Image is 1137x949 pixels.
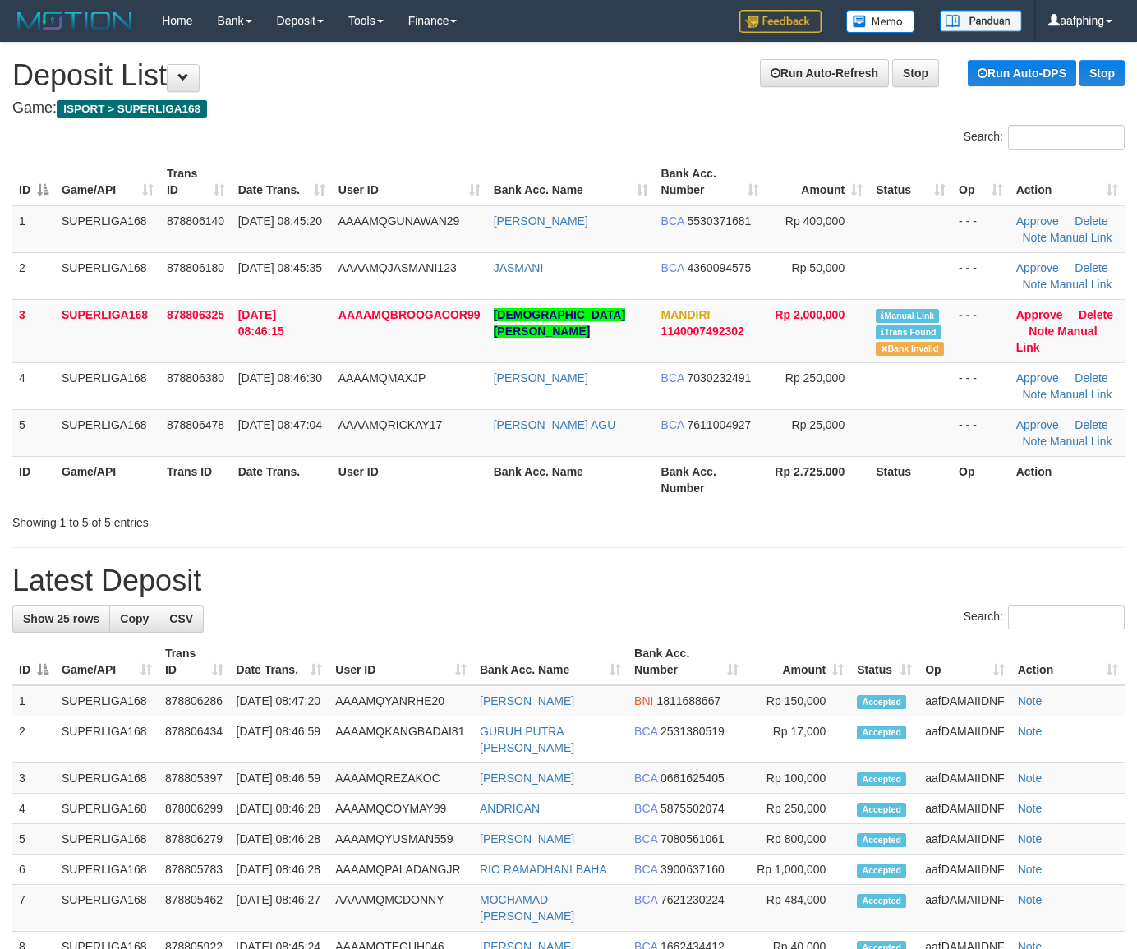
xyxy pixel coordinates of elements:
[167,418,224,431] span: 878806478
[12,763,55,794] td: 3
[159,794,230,824] td: 878806299
[892,59,939,87] a: Stop
[487,159,655,205] th: Bank Acc. Name: activate to sort column ascending
[329,716,473,763] td: AAAAMQKANGBADAI81
[480,772,574,785] a: [PERSON_NAME]
[918,685,1010,716] td: aafDAMAIIDNF
[850,638,918,685] th: Status: activate to sort column ascending
[1010,456,1125,503] th: Action
[628,638,745,685] th: Bank Acc. Number: activate to sort column ascending
[12,205,55,253] td: 1
[159,605,204,633] a: CSV
[160,456,232,503] th: Trans ID
[952,252,1010,299] td: - - -
[745,763,850,794] td: Rp 100,000
[918,824,1010,855] td: aafDAMAIIDNF
[968,60,1076,86] a: Run Auto-DPS
[12,508,462,531] div: Showing 1 to 5 of 5 entries
[792,418,845,431] span: Rp 25,000
[766,456,869,503] th: Rp 2.725.000
[1023,388,1047,401] a: Note
[1050,278,1112,291] a: Manual Link
[230,855,329,885] td: [DATE] 08:46:28
[1016,261,1059,274] a: Approve
[494,418,616,431] a: [PERSON_NAME] AGU
[661,832,725,845] span: Copy 7080561061 to clipboard
[238,214,322,228] span: [DATE] 08:45:20
[918,763,1010,794] td: aafDAMAIIDNF
[1018,772,1043,785] a: Note
[661,863,725,876] span: Copy 3900637160 to clipboard
[785,214,845,228] span: Rp 400,000
[918,855,1010,885] td: aafDAMAIIDNF
[12,564,1125,597] h1: Latest Deposit
[745,638,850,685] th: Amount: activate to sort column ascending
[745,855,850,885] td: Rp 1,000,000
[329,885,473,932] td: AAAAMQMCDONNY
[159,763,230,794] td: 878805397
[55,685,159,716] td: SUPERLIGA168
[661,308,711,321] span: MANDIRI
[857,695,906,709] span: Accepted
[876,309,939,323] span: Manually Linked
[230,716,329,763] td: [DATE] 08:46:59
[918,885,1010,932] td: aafDAMAIIDNF
[952,409,1010,456] td: - - -
[238,418,322,431] span: [DATE] 08:47:04
[55,299,160,362] td: SUPERLIGA168
[952,456,1010,503] th: Op
[655,159,766,205] th: Bank Acc. Number: activate to sort column ascending
[766,159,869,205] th: Amount: activate to sort column ascending
[238,261,322,274] span: [DATE] 08:45:35
[12,885,55,932] td: 7
[338,261,457,274] span: AAAAMQJASMANI123
[952,299,1010,362] td: - - -
[745,716,850,763] td: Rp 17,000
[12,362,55,409] td: 4
[634,694,653,707] span: BNI
[12,638,55,685] th: ID: activate to sort column descending
[661,371,684,385] span: BCA
[338,308,481,321] span: AAAAMQBROOGACOR99
[238,308,284,338] span: [DATE] 08:46:15
[1016,308,1063,321] a: Approve
[1018,725,1043,738] a: Note
[661,418,684,431] span: BCA
[655,456,766,503] th: Bank Acc. Number
[688,418,752,431] span: Copy 7611004927 to clipboard
[167,371,224,385] span: 878806380
[230,638,329,685] th: Date Trans.: activate to sort column ascending
[480,893,574,923] a: MOCHAMAD [PERSON_NAME]
[952,362,1010,409] td: - - -
[792,261,845,274] span: Rp 50,000
[480,832,574,845] a: [PERSON_NAME]
[688,214,752,228] span: Copy 5530371681 to clipboard
[12,855,55,885] td: 6
[55,855,159,885] td: SUPERLIGA168
[12,100,1125,117] h4: Game:
[329,685,473,716] td: AAAAMQYANRHE20
[745,885,850,932] td: Rp 484,000
[109,605,159,633] a: Copy
[952,159,1010,205] th: Op: activate to sort column ascending
[230,885,329,932] td: [DATE] 08:46:27
[661,214,684,228] span: BCA
[688,371,752,385] span: Copy 7030232491 to clipboard
[857,894,906,908] span: Accepted
[1023,435,1047,448] a: Note
[1023,231,1047,244] a: Note
[1016,371,1059,385] a: Approve
[1075,371,1107,385] a: Delete
[12,456,55,503] th: ID
[1075,214,1107,228] a: Delete
[857,864,906,878] span: Accepted
[55,252,160,299] td: SUPERLIGA168
[480,863,607,876] a: RIO RAMADHANI BAHA
[238,371,322,385] span: [DATE] 08:46:30
[12,252,55,299] td: 2
[1079,308,1113,321] a: Delete
[55,824,159,855] td: SUPERLIGA168
[745,685,850,716] td: Rp 150,000
[634,802,657,815] span: BCA
[656,694,720,707] span: Copy 1811688667 to clipboard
